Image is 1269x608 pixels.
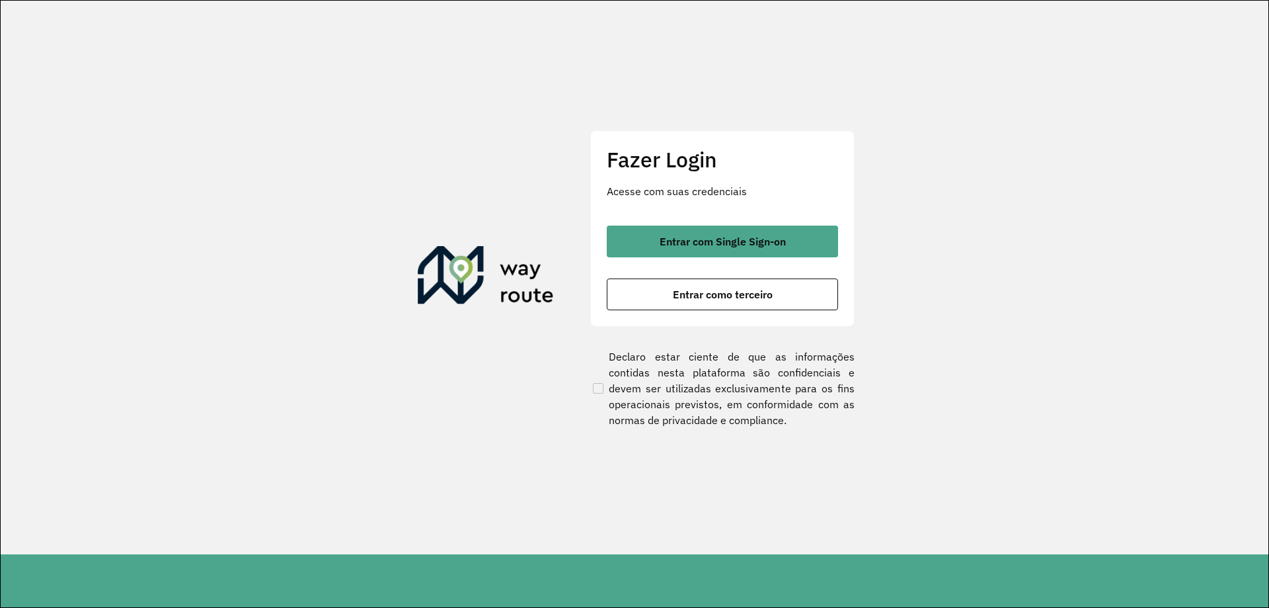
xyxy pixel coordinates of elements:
span: Entrar como terceiro [673,289,773,300]
img: Roteirizador AmbevTech [418,246,554,310]
button: button [607,279,838,310]
label: Declaro estar ciente de que as informações contidas nesta plataforma são confidenciais e devem se... [590,349,855,428]
button: button [607,226,838,257]
span: Entrar com Single Sign-on [660,236,786,247]
h2: Fazer Login [607,147,838,172]
p: Acesse com suas credenciais [607,183,838,199]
